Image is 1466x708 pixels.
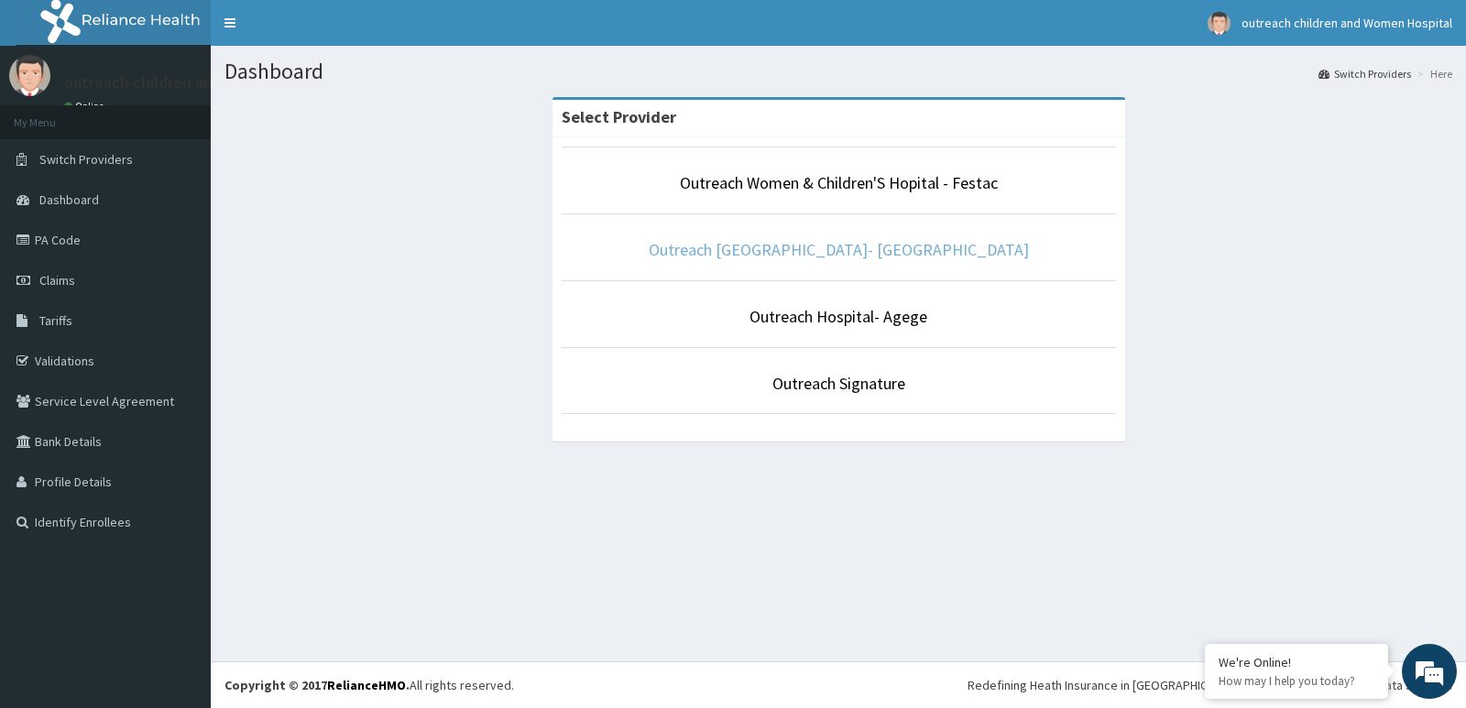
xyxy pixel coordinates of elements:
img: User Image [1208,12,1231,35]
span: outreach children and Women Hospital [1242,15,1452,31]
div: We're Online! [1219,654,1374,670]
span: Tariffs [39,312,72,329]
p: outreach children and Women Hospital [64,74,343,91]
a: Outreach Hospital- Agege [749,306,927,327]
textarea: Type your message and hit 'Enter' [9,500,349,564]
p: How may I help you today? [1219,673,1374,689]
div: Redefining Heath Insurance in [GEOGRAPHIC_DATA] using Telemedicine and Data Science! [968,676,1452,694]
a: RelianceHMO [327,677,406,693]
span: Switch Providers [39,151,133,168]
footer: All rights reserved. [211,661,1466,708]
strong: Copyright © 2017 . [224,677,410,693]
li: Here [1413,66,1452,82]
img: d_794563401_company_1708531726252_794563401 [34,92,74,137]
h1: Dashboard [224,60,1452,83]
div: Minimize live chat window [301,9,345,53]
div: Chat with us now [95,103,308,126]
a: Outreach Signature [772,373,905,394]
span: Dashboard [39,191,99,208]
a: Outreach Women & Children'S Hopital - Festac [680,172,998,193]
a: Online [64,100,108,113]
a: Outreach [GEOGRAPHIC_DATA]- [GEOGRAPHIC_DATA] [649,239,1029,260]
a: Switch Providers [1318,66,1411,82]
span: Claims [39,272,75,289]
span: We're online! [106,231,253,416]
strong: Select Provider [562,106,676,127]
img: User Image [9,55,50,96]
